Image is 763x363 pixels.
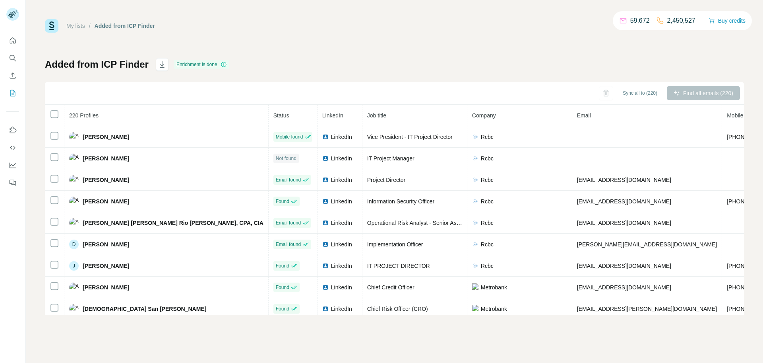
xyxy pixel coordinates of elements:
[69,175,79,185] img: Avatar
[83,133,129,141] span: [PERSON_NAME]
[322,284,329,291] img: LinkedIn logo
[481,240,494,248] span: Rcbc
[472,221,478,225] img: company-logo
[481,176,494,184] span: Rcbc
[472,112,496,119] span: Company
[472,135,478,139] img: company-logo
[577,220,671,226] span: [EMAIL_ADDRESS][DOMAIN_NAME]
[367,241,423,248] span: Implementation Officer
[630,16,650,25] p: 59,672
[472,199,478,203] img: company-logo
[322,112,343,119] span: LinkedIn
[331,197,352,205] span: LinkedIn
[276,262,289,269] span: Found
[472,242,478,246] img: company-logo
[472,156,478,160] img: company-logo
[481,133,494,141] span: Rcbc
[331,133,352,141] span: LinkedIn
[617,87,663,99] button: Sync all to (220)
[83,197,129,205] span: [PERSON_NAME]
[83,283,129,291] span: [PERSON_NAME]
[83,154,129,162] span: [PERSON_NAME]
[623,90,657,97] span: Sync all to (220)
[472,178,478,182] img: company-logo
[273,112,289,119] span: Status
[6,158,19,172] button: Dashboard
[66,23,85,29] a: My lists
[577,112,591,119] span: Email
[6,68,19,83] button: Enrich CSV
[322,177,329,183] img: LinkedIn logo
[83,305,206,313] span: [DEMOGRAPHIC_DATA] San [PERSON_NAME]
[577,263,671,269] span: [EMAIL_ADDRESS][DOMAIN_NAME]
[331,240,352,248] span: LinkedIn
[367,306,428,312] span: Chief Risk Officer (CRO)
[276,219,301,226] span: Email found
[95,22,155,30] div: Added from ICP Finder
[481,283,507,291] span: Metrobank
[276,284,289,291] span: Found
[331,176,352,184] span: LinkedIn
[276,176,301,183] span: Email found
[6,141,19,155] button: Use Surfe API
[472,263,478,268] img: company-logo
[69,132,79,142] img: Avatar
[472,305,478,313] img: company-logo
[322,306,329,312] img: LinkedIn logo
[276,305,289,312] span: Found
[331,283,352,291] span: LinkedIn
[472,283,478,291] img: company-logo
[45,19,58,33] img: Surfe Logo
[709,15,746,26] button: Buy credits
[6,123,19,137] button: Use Surfe on LinkedIn
[667,16,695,25] p: 2,450,527
[322,134,329,140] img: LinkedIn logo
[69,240,79,249] div: D
[331,305,352,313] span: LinkedIn
[367,177,405,183] span: Project Director
[6,51,19,65] button: Search
[331,262,352,270] span: LinkedIn
[577,198,671,205] span: [EMAIL_ADDRESS][DOMAIN_NAME]
[83,240,129,248] span: [PERSON_NAME]
[69,112,99,119] span: 220 Profiles
[45,58,149,71] h1: Added from ICP Finder
[577,241,717,248] span: [PERSON_NAME][EMAIL_ADDRESS][DOMAIN_NAME]
[322,263,329,269] img: LinkedIn logo
[322,198,329,205] img: LinkedIn logo
[276,155,296,162] span: Not found
[69,304,79,314] img: Avatar
[367,112,386,119] span: Job title
[481,154,494,162] span: Rcbc
[367,198,434,205] span: Information Security Officer
[727,112,743,119] span: Mobile
[83,176,129,184] span: [PERSON_NAME]
[367,155,414,162] span: IT Project Manager
[69,261,79,271] div: J
[276,198,289,205] span: Found
[322,241,329,248] img: LinkedIn logo
[577,177,671,183] span: [EMAIL_ADDRESS][DOMAIN_NAME]
[331,154,352,162] span: LinkedIn
[89,22,91,30] li: /
[6,86,19,100] button: My lists
[577,306,717,312] span: [EMAIL_ADDRESS][PERSON_NAME][DOMAIN_NAME]
[481,305,507,313] span: Metrobank
[69,154,79,163] img: Avatar
[83,262,129,270] span: [PERSON_NAME]
[331,219,352,227] span: LinkedIn
[69,197,79,206] img: Avatar
[69,218,79,228] img: Avatar
[6,176,19,190] button: Feedback
[481,219,494,227] span: Rcbc
[577,284,671,291] span: [EMAIL_ADDRESS][DOMAIN_NAME]
[83,219,263,227] span: [PERSON_NAME] [PERSON_NAME] Rio [PERSON_NAME], CPA, CIA
[322,155,329,162] img: LinkedIn logo
[6,33,19,48] button: Quick start
[367,263,430,269] span: IT PROJECT DIRECTOR
[367,284,414,291] span: Chief Credit Officer
[367,220,496,226] span: Operational Risk Analyst - Senior Assistant Manager
[322,220,329,226] img: LinkedIn logo
[174,60,229,69] div: Enrichment is done
[276,241,301,248] span: Email found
